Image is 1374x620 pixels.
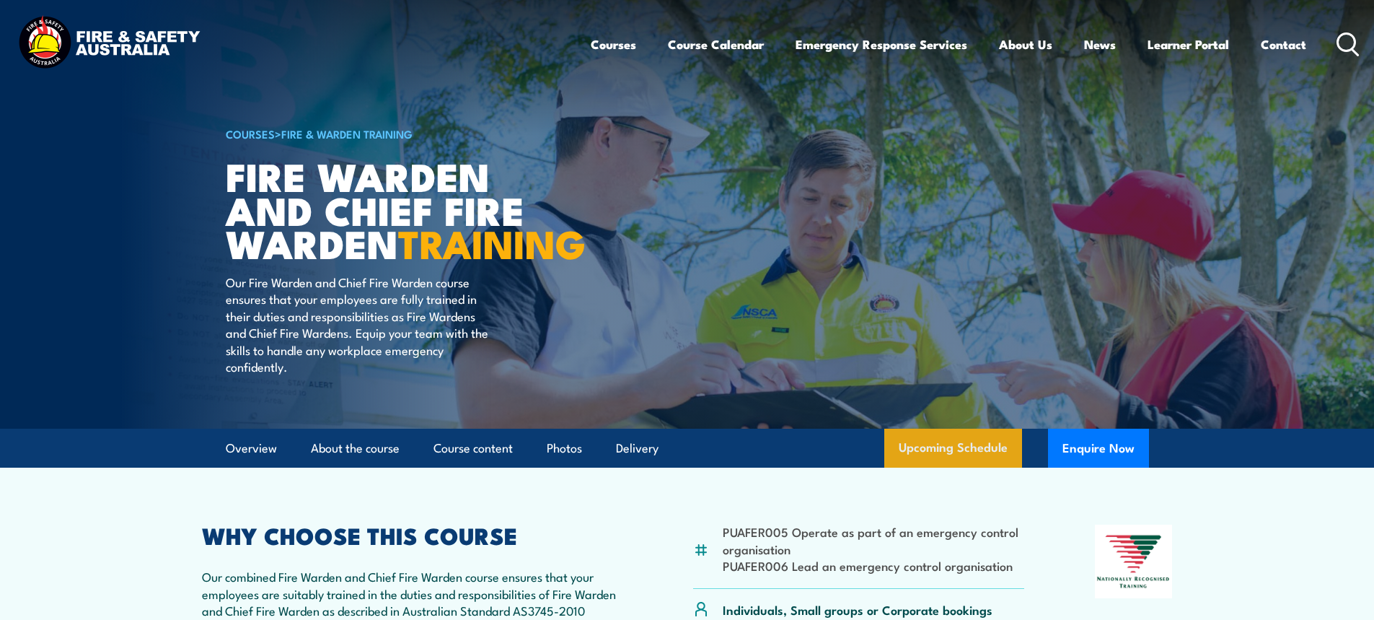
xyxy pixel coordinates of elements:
a: COURSES [226,126,275,141]
a: About Us [999,25,1052,64]
a: Overview [226,429,277,468]
a: Course content [433,429,513,468]
p: Individuals, Small groups or Corporate bookings [723,601,992,618]
a: Learner Portal [1148,25,1229,64]
a: Photos [547,429,582,468]
a: Fire & Warden Training [281,126,413,141]
a: Course Calendar [668,25,764,64]
a: Contact [1261,25,1306,64]
button: Enquire Now [1048,429,1149,468]
p: Our Fire Warden and Chief Fire Warden course ensures that your employees are fully trained in the... [226,274,489,375]
a: Delivery [616,429,659,468]
h6: > [226,125,582,142]
a: Upcoming Schedule [884,429,1022,468]
a: Emergency Response Services [796,25,967,64]
h1: Fire Warden and Chief Fire Warden [226,159,582,260]
li: PUAFER005 Operate as part of an emergency control organisation [723,523,1025,557]
img: Nationally Recognised Training logo. [1095,525,1173,598]
a: Courses [591,25,636,64]
li: PUAFER006 Lead an emergency control organisation [723,557,1025,574]
h2: WHY CHOOSE THIS COURSE [202,525,623,545]
a: News [1084,25,1116,64]
strong: TRAINING [398,212,586,272]
a: About the course [311,429,400,468]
